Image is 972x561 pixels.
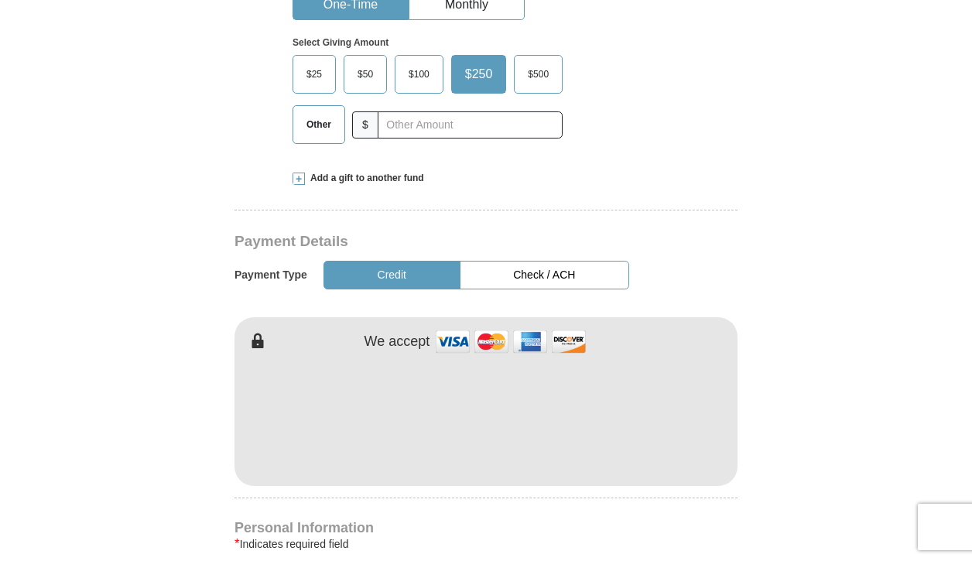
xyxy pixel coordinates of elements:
span: $ [352,111,378,139]
div: Indicates required field [234,535,738,553]
button: Check / ACH [460,261,629,289]
span: $250 [457,63,501,86]
span: $25 [299,63,330,86]
span: $500 [520,63,556,86]
h4: We accept [364,334,430,351]
span: Other [299,113,339,136]
h5: Payment Type [234,269,307,282]
img: credit cards accepted [433,325,588,358]
span: Add a gift to another fund [305,172,424,185]
input: Other Amount [378,111,563,139]
span: $100 [401,63,437,86]
span: $50 [350,63,381,86]
strong: Select Giving Amount [293,37,388,48]
button: Credit [323,261,460,289]
h3: Payment Details [234,233,629,251]
h4: Personal Information [234,522,738,534]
